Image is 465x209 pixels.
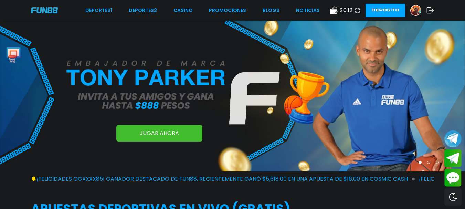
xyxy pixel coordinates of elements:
[444,149,462,167] button: Join telegram
[85,7,112,14] a: Deportes1
[444,169,462,187] button: Contact customer service
[116,125,202,142] a: JUGAR AHORA
[444,188,462,206] div: Switch theme
[129,7,157,14] a: Deportes2
[36,175,415,183] span: ¡FELICIDADES ogxxxx85! GANADOR DESTACADO DE FUN88, RECIENTEMENTE GANÓ $5,618.00 EN UNA APUESTA DE...
[263,7,279,14] a: BLOGS
[444,130,462,148] button: Join telegram channel
[366,4,405,17] button: Depósito
[340,6,352,14] span: $ 0.12
[296,7,320,14] a: NOTICIAS
[173,7,193,14] a: CASINO
[31,7,58,13] img: Company Logo
[411,5,421,15] img: Avatar
[209,7,246,14] a: Promociones
[410,5,426,16] a: Avatar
